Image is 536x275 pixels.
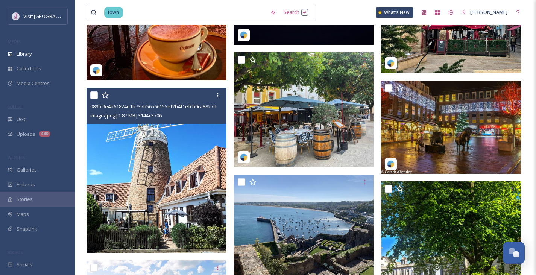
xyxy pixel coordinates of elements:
a: What's New [376,7,413,18]
div: Search [280,5,312,20]
span: Stories [17,196,33,203]
span: UGC [17,116,27,123]
span: Visit [GEOGRAPHIC_DATA] [23,12,82,20]
img: snapsea-logo.png [240,153,248,161]
span: WIDGETS [8,155,25,160]
span: Library [17,50,32,58]
img: snapsea-logo.png [240,31,248,39]
span: image/jpeg | 1.87 MB | 3144 x 3706 [90,112,162,119]
img: 65b7430a8908d43a7280395cd3a773453203dd547226da7ec9ff8b50671b6b50.jpg [234,52,374,167]
span: 089fc9e4b61824e1b735b56566155ef2b4f1efcb0ca8827d008a87bb94d4e4ac.jpg [90,103,267,110]
img: Events-Jersey-Logo.png [12,12,20,20]
span: SOCIALS [8,249,23,255]
span: Media Centres [17,80,50,87]
span: Maps [17,211,29,218]
div: 480 [39,131,50,137]
span: SnapLink [17,225,37,232]
img: snapsea-logo.png [387,59,395,67]
img: c29c10de8dde9329aad7cfc483113277da273df6ab4a3c4bdfab8f6600df3f32.jpg [381,81,521,174]
span: COLLECT [8,104,24,110]
a: [PERSON_NAME] [458,5,511,20]
span: Collections [17,65,41,72]
img: snapsea-logo.png [93,67,100,74]
span: Socials [17,261,32,268]
span: Galleries [17,166,37,173]
span: Uploads [17,131,35,138]
span: [PERSON_NAME] [470,9,507,15]
span: Embeds [17,181,35,188]
img: 089fc9e4b61824e1b735b56566155ef2b4f1efcb0ca8827d008a87bb94d4e4ac.jpg [87,88,226,252]
span: MEDIA [8,39,21,44]
span: town [104,7,123,18]
button: Open Chat [503,242,525,264]
img: snapsea-logo.png [387,160,395,168]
